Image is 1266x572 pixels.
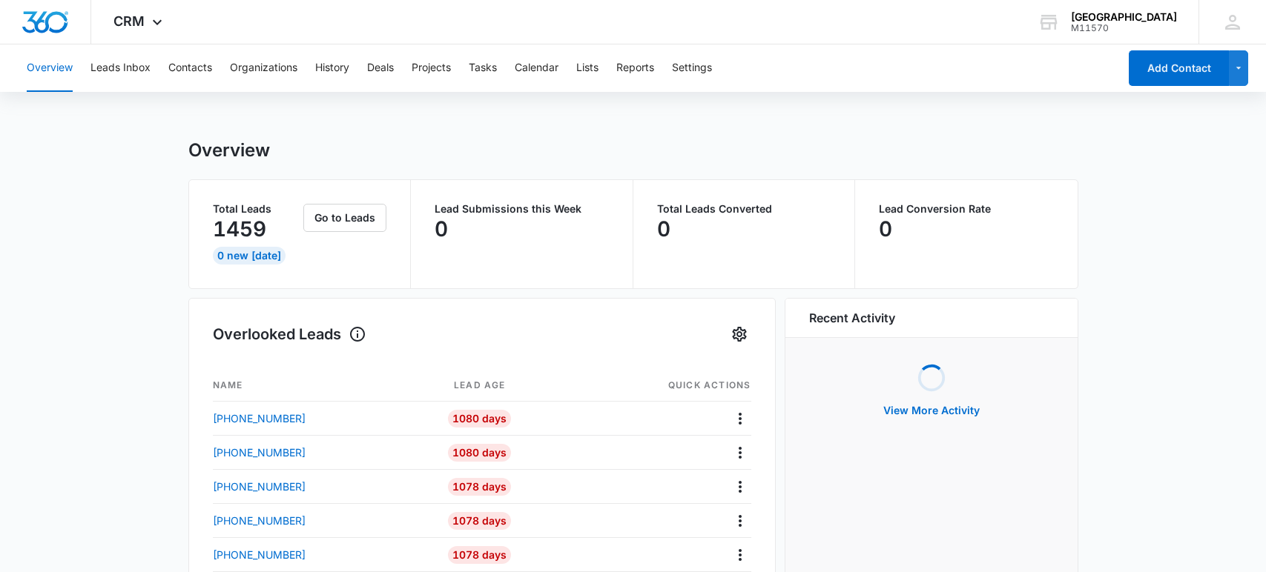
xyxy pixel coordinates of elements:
[412,44,451,92] button: Projects
[1071,11,1177,23] div: account name
[1071,23,1177,33] div: account id
[213,217,266,241] p: 1459
[448,478,511,496] div: 1078 Days
[448,546,511,564] div: 1078 Days
[616,44,654,92] button: Reports
[435,204,609,214] p: Lead Submissions this Week
[809,309,895,327] h6: Recent Activity
[315,44,349,92] button: History
[213,410,403,426] a: [PHONE_NUMBER]
[213,479,403,494] a: [PHONE_NUMBER]
[27,44,73,92] button: Overview
[213,370,403,402] th: Name
[728,509,751,532] button: Actions
[213,323,366,345] h1: Overlooked Leads
[557,370,751,402] th: Quick actions
[213,513,403,528] a: [PHONE_NUMBER]
[728,441,751,464] button: Actions
[213,513,306,528] p: [PHONE_NUMBER]
[657,204,831,214] p: Total Leads Converted
[657,217,670,241] p: 0
[213,247,286,265] div: 0 New [DATE]
[213,547,306,562] p: [PHONE_NUMBER]
[213,479,306,494] p: [PHONE_NUMBER]
[728,475,751,498] button: Actions
[367,44,394,92] button: Deals
[90,44,151,92] button: Leads Inbox
[728,543,751,566] button: Actions
[213,547,403,562] a: [PHONE_NUMBER]
[879,217,892,241] p: 0
[879,204,1054,214] p: Lead Conversion Rate
[213,445,306,460] p: [PHONE_NUMBER]
[469,44,497,92] button: Tasks
[448,410,511,428] div: 1080 Days
[213,445,403,460] a: [PHONE_NUMBER]
[448,444,511,462] div: 1080 Days
[113,13,145,29] span: CRM
[303,211,386,224] a: Go to Leads
[515,44,558,92] button: Calendar
[303,204,386,232] button: Go to Leads
[728,322,751,346] button: Settings
[576,44,599,92] button: Lists
[168,44,212,92] button: Contacts
[403,370,557,402] th: Lead age
[188,139,270,162] h1: Overview
[672,44,712,92] button: Settings
[230,44,297,92] button: Organizations
[213,204,301,214] p: Total Leads
[868,393,995,428] button: View More Activity
[213,410,306,426] p: [PHONE_NUMBER]
[728,407,751,430] button: Actions
[1129,50,1229,86] button: Add Contact
[435,217,448,241] p: 0
[448,512,511,530] div: 1078 Days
